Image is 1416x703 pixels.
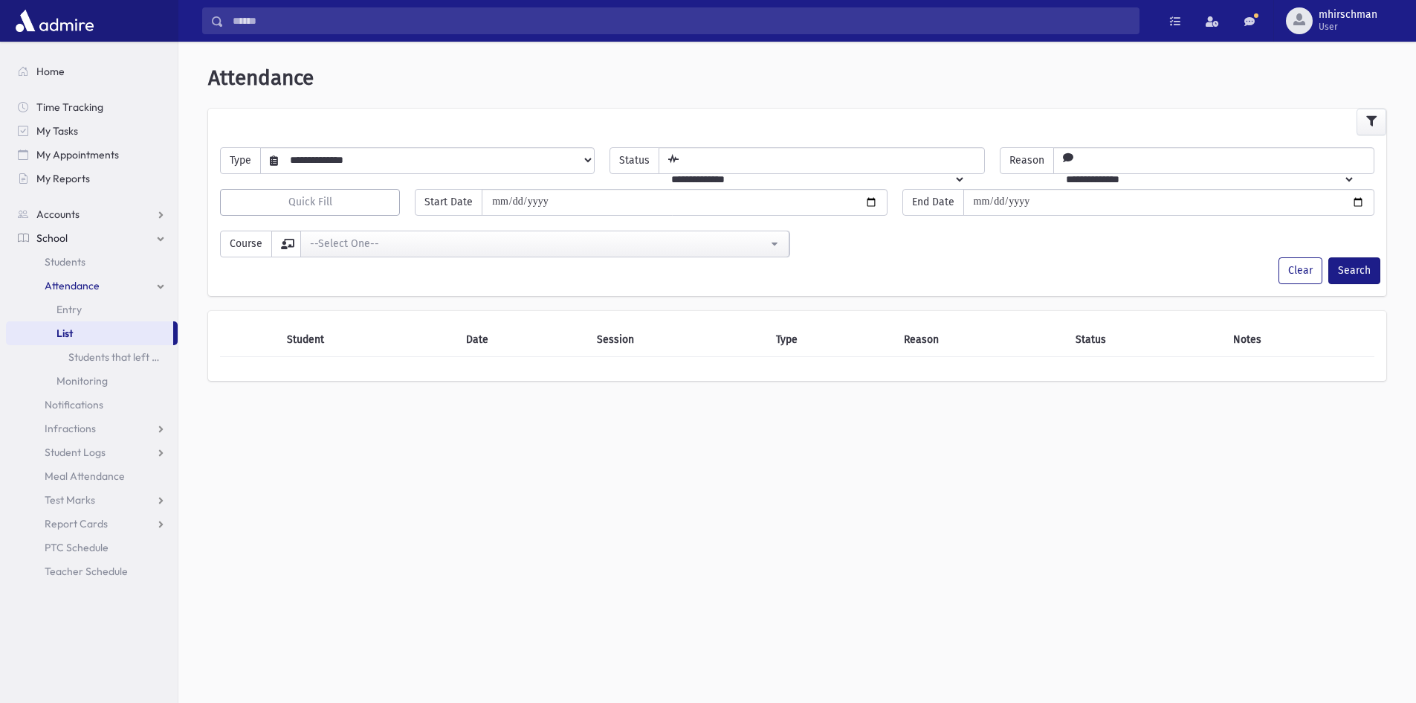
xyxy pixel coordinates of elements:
a: Accounts [6,202,178,226]
a: My Tasks [6,119,178,143]
span: Meal Attendance [45,469,125,483]
img: AdmirePro [12,6,97,36]
span: Home [36,65,65,78]
button: Clear [1278,257,1322,284]
a: My Appointments [6,143,178,167]
span: Test Marks [45,493,95,507]
button: Search [1328,257,1380,284]
a: Student Logs [6,440,178,464]
a: Test Marks [6,488,178,512]
span: Type [220,147,261,174]
span: Attendance [45,279,100,292]
span: School [36,231,68,245]
span: List [56,327,73,340]
span: End Date [902,189,964,216]
span: Time Tracking [36,100,103,114]
a: Students that left early [DATE] [6,345,178,369]
a: Monitoring [6,369,178,393]
a: Infractions [6,417,178,440]
span: Infractions [45,422,96,435]
span: Monitoring [56,374,108,388]
a: Home [6,60,178,83]
span: My Appointments [36,148,119,161]
div: --Select One-- [310,236,768,251]
span: Students [45,255,85,269]
a: Notifications [6,393,178,417]
span: mhirschman [1319,9,1377,21]
span: User [1319,21,1377,33]
a: Entry [6,298,178,321]
a: Meal Attendance [6,464,178,488]
th: Notes [1224,323,1374,357]
span: Reason [1000,147,1054,174]
span: Student Logs [45,446,106,459]
span: Entry [56,303,82,316]
span: Report Cards [45,517,108,530]
button: Quick Fill [220,189,400,216]
span: Start Date [415,189,482,216]
span: Notifications [45,398,103,411]
th: Date [457,323,588,357]
th: Status [1067,323,1224,357]
span: Status [610,147,659,174]
span: Teacher Schedule [45,565,128,578]
th: Type [767,323,896,357]
span: Course [220,231,272,257]
th: Session [588,323,767,357]
a: Report Cards [6,512,178,536]
a: My Reports [6,167,178,190]
span: My Reports [36,172,90,185]
span: Accounts [36,208,80,221]
a: PTC Schedule [6,536,178,559]
a: Teacher Schedule [6,559,178,583]
span: My Tasks [36,124,78,138]
a: Students [6,250,178,274]
a: List [6,321,173,345]
span: Quick Fill [288,196,332,208]
span: PTC Schedule [45,541,109,554]
a: School [6,226,178,250]
th: Reason [895,323,1067,357]
a: Attendance [6,274,178,298]
span: Attendance [208,65,314,90]
input: Search [224,7,1139,34]
button: --Select One-- [300,231,789,257]
a: Time Tracking [6,95,178,119]
th: Student [278,323,457,357]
